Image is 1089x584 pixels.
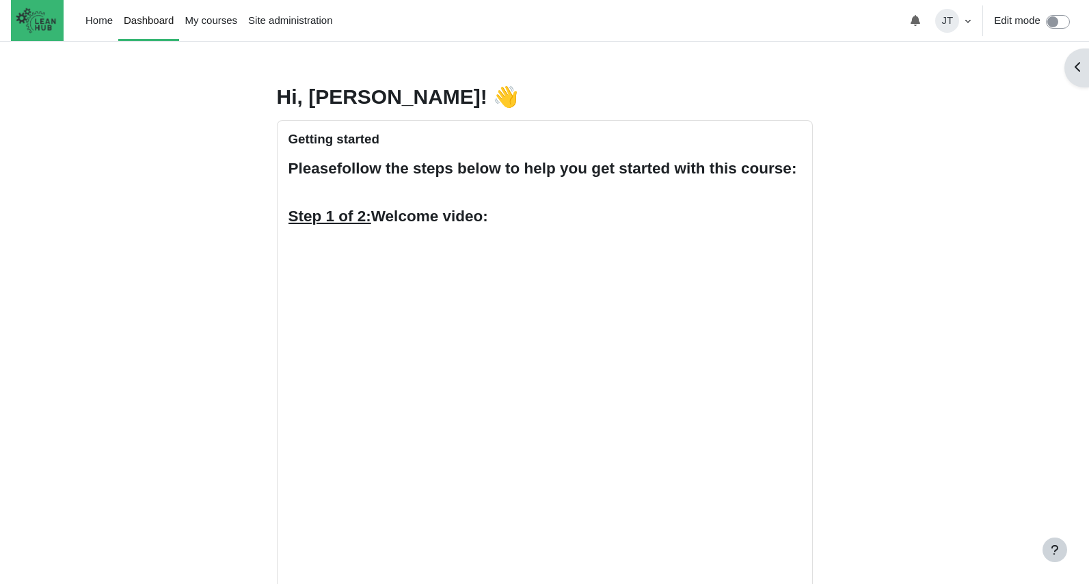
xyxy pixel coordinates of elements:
strong: Please [288,160,337,177]
h2: Hi, [PERSON_NAME]! 👋 [277,85,519,109]
iframe: chat widget [1004,499,1089,564]
i: Toggle notifications menu [910,15,921,26]
u: Step 1 of 2: [288,208,371,225]
span: Welcome video: [288,208,488,225]
strong: follow the steps below to help you get started with this course: [337,160,797,177]
span: JT [935,9,959,33]
label: Edit mode [994,13,1040,29]
h5: Getting started [288,132,379,146]
img: The Lean Hub [11,3,61,38]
